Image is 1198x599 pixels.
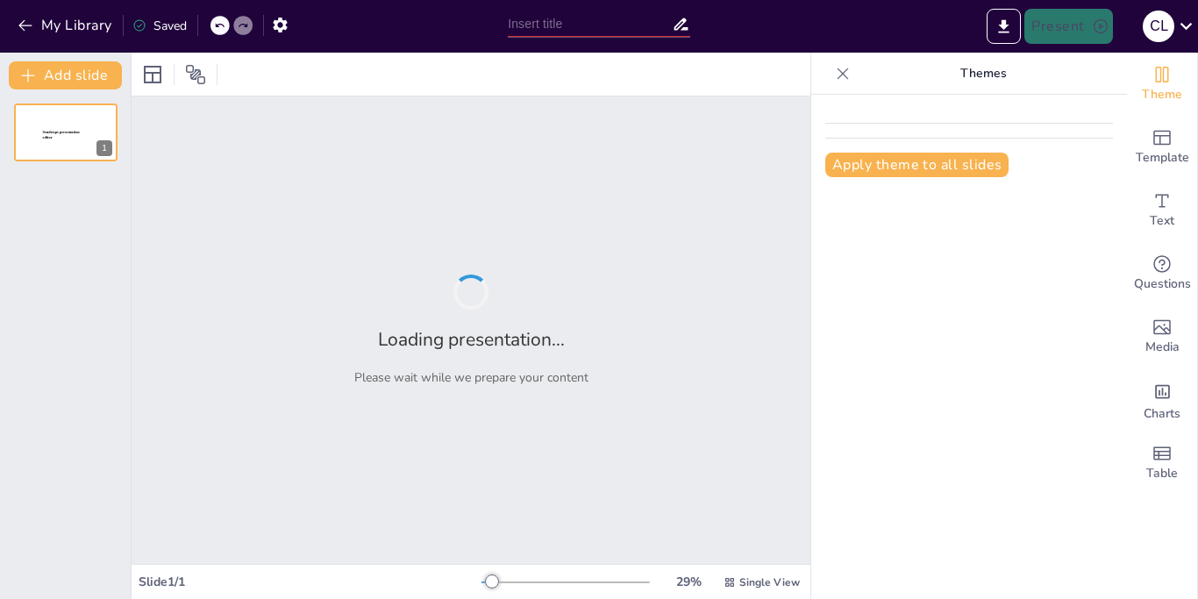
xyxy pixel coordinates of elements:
[1150,211,1174,231] span: Text
[132,18,187,34] div: Saved
[1145,338,1180,357] span: Media
[667,574,710,590] div: 29 %
[1127,368,1197,431] div: Add charts and graphs
[1143,9,1174,44] button: C L
[43,131,80,140] span: Sendsteps presentation editor
[9,61,122,89] button: Add slide
[378,327,565,352] h2: Loading presentation...
[1144,404,1180,424] span: Charts
[1127,116,1197,179] div: Add ready made slides
[508,11,672,37] input: Insert title
[1136,148,1189,168] span: Template
[354,369,588,386] p: Please wait while we prepare your content
[1142,85,1182,104] span: Theme
[1127,53,1197,116] div: Change the overall theme
[1024,9,1112,44] button: Present
[13,11,119,39] button: My Library
[1127,179,1197,242] div: Add text boxes
[739,575,800,589] span: Single View
[1127,242,1197,305] div: Get real-time input from your audience
[825,153,1009,177] button: Apply theme to all slides
[1146,464,1178,483] span: Table
[139,61,167,89] div: Layout
[185,64,206,85] span: Position
[1143,11,1174,42] div: C L
[96,140,112,156] div: 1
[1134,275,1191,294] span: Questions
[14,103,118,161] div: 1
[987,9,1021,44] button: Export to PowerPoint
[139,574,481,590] div: Slide 1 / 1
[1127,305,1197,368] div: Add images, graphics, shapes or video
[857,53,1109,95] p: Themes
[1127,431,1197,495] div: Add a table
